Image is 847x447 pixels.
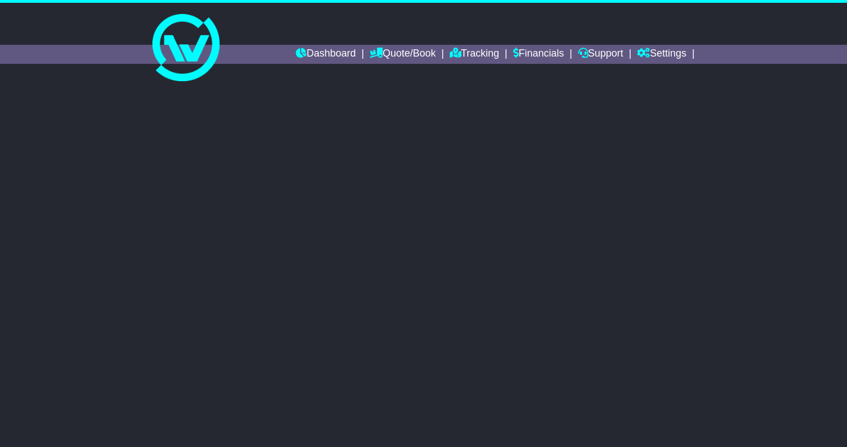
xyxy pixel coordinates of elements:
a: Tracking [450,45,499,64]
a: Settings [637,45,686,64]
a: Financials [513,45,564,64]
a: Quote/Book [370,45,436,64]
a: Support [578,45,623,64]
a: Dashboard [296,45,356,64]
